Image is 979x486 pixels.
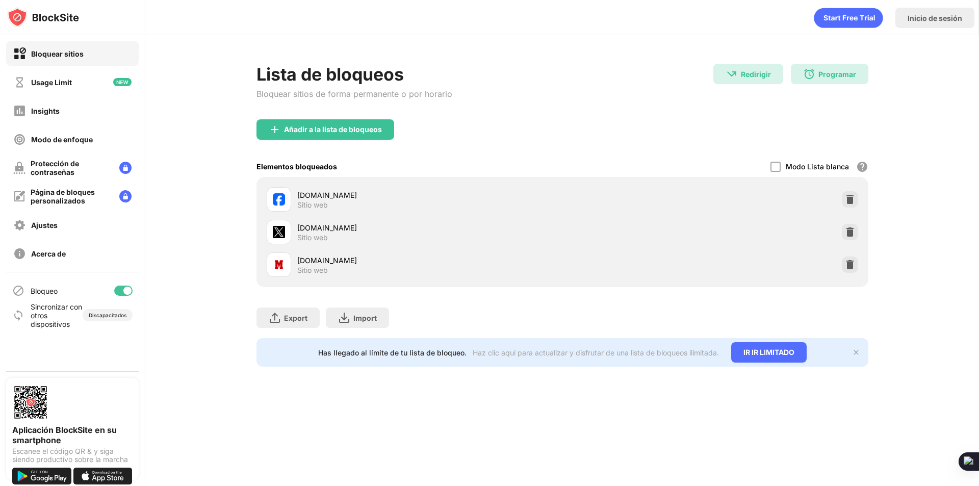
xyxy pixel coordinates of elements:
div: Sitio web [297,233,328,242]
img: download-on-the-app-store.svg [73,468,133,484]
div: Sitio web [297,266,328,275]
div: Discapacitados [89,312,126,318]
img: favicons [273,259,285,271]
img: favicons [273,193,285,206]
img: blocking-icon.svg [12,285,24,297]
div: Acerca de [31,249,66,258]
div: Redirigir [741,70,771,79]
div: animation [814,8,883,28]
div: Sincronizar con otros dispositivos [31,302,83,328]
div: Inicio de sesión [908,14,962,22]
div: Escanee el código QR & y siga siendo productivo sobre la marcha [12,447,133,464]
div: Usage Limit [31,78,72,87]
div: Bloquear sitios de forma permanente o por horario [256,89,452,99]
div: IR IR LIMITADO [731,342,807,363]
img: time-usage-off.svg [13,76,26,89]
div: [DOMAIN_NAME] [297,222,562,233]
img: favicons [273,226,285,238]
div: Ajustes [31,221,58,229]
img: get-it-on-google-play.svg [12,468,71,484]
div: Import [353,314,377,322]
div: Insights [31,107,60,115]
div: Bloquear sitios [31,49,84,58]
div: Lista de bloqueos [256,64,452,85]
div: Página de bloques personalizados [31,188,111,205]
img: password-protection-off.svg [13,162,25,174]
div: Export [284,314,307,322]
div: Has llegado al límite de tu lista de bloqueo. [318,348,467,357]
div: Bloqueo [31,287,58,295]
div: [DOMAIN_NAME] [297,190,562,200]
img: customize-block-page-off.svg [13,190,25,202]
img: new-icon.svg [113,78,132,86]
img: lock-menu.svg [119,190,132,202]
img: settings-off.svg [13,219,26,232]
div: Modo de enfoque [31,135,93,144]
img: lock-menu.svg [119,162,132,174]
img: about-off.svg [13,247,26,260]
div: Elementos bloqueados [256,162,337,171]
img: logo-blocksite.svg [7,7,79,28]
div: Añadir a la lista de bloqueos [284,125,382,134]
div: Programar [818,70,856,79]
div: Modo Lista blanca [786,162,849,171]
div: Haz clic aquí para actualizar y disfrutar de una lista de bloqueos ilimitada. [473,348,719,357]
div: Protección de contraseñas [31,159,111,176]
img: focus-off.svg [13,133,26,146]
img: insights-off.svg [13,105,26,117]
img: options-page-qr-code.png [12,384,49,421]
div: Aplicación BlockSite en su smartphone [12,425,133,445]
img: block-on.svg [13,47,26,60]
img: sync-icon.svg [12,309,24,321]
img: x-button.svg [852,348,860,356]
div: [DOMAIN_NAME] [297,255,562,266]
div: Sitio web [297,200,328,210]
